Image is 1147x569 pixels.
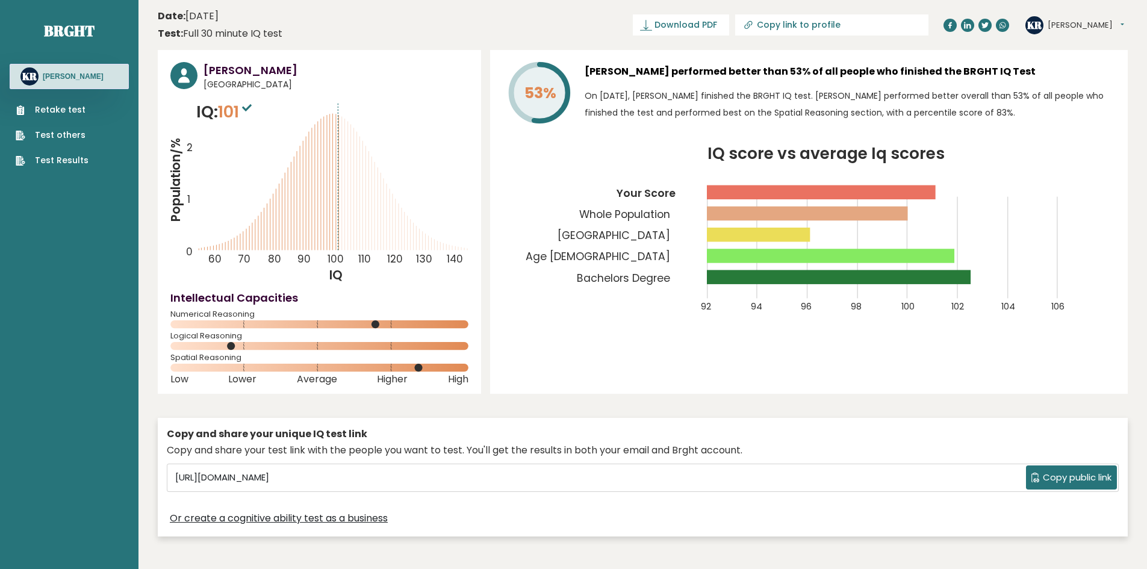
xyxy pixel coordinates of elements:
h3: [PERSON_NAME] [204,62,468,78]
div: Full 30 minute IQ test [158,26,282,41]
a: Or create a cognitive ability test as a business [170,511,388,526]
span: 101 [218,101,255,123]
text: KR [22,69,37,83]
tspan: 130 [417,252,433,266]
tspan: 100 [901,300,915,312]
span: [GEOGRAPHIC_DATA] [204,78,468,91]
tspan: Age [DEMOGRAPHIC_DATA] [526,249,670,264]
tspan: [GEOGRAPHIC_DATA] [558,228,670,243]
b: Date: [158,9,185,23]
tspan: Population/% [167,138,184,222]
span: Spatial Reasoning [170,355,468,360]
tspan: 0 [186,244,193,259]
tspan: 96 [801,300,812,312]
a: Brght [44,21,95,40]
tspan: 60 [208,252,222,266]
tspan: 102 [951,300,964,312]
button: Copy public link [1026,465,1117,490]
h3: [PERSON_NAME] performed better than 53% of all people who finished the BRGHT IQ Test [585,62,1115,81]
tspan: 2 [187,141,193,155]
tspan: 1 [187,192,190,207]
div: Copy and share your unique IQ test link [167,427,1119,441]
h3: [PERSON_NAME] [43,72,104,81]
tspan: Your Score [616,186,676,201]
tspan: 53% [524,82,556,104]
span: Logical Reasoning [170,334,468,338]
tspan: 98 [851,300,862,312]
tspan: 70 [238,252,250,266]
tspan: 110 [358,252,371,266]
span: High [448,377,468,382]
tspan: IQ score vs average Iq scores [707,142,945,164]
tspan: 90 [297,252,311,266]
tspan: 140 [447,252,463,266]
tspan: 104 [1001,300,1015,312]
tspan: 80 [268,252,281,266]
p: On [DATE], [PERSON_NAME] finished the BRGHT IQ test. [PERSON_NAME] performed better overall than ... [585,87,1115,121]
span: Numerical Reasoning [170,312,468,317]
div: Copy and share your test link with the people you want to test. You'll get the results in both yo... [167,443,1119,458]
a: Test Results [16,154,89,167]
tspan: IQ [330,267,343,284]
tspan: 92 [701,300,711,312]
span: Low [170,377,188,382]
tspan: 100 [328,252,344,266]
tspan: 120 [387,252,403,266]
h4: Intellectual Capacities [170,290,468,306]
tspan: Whole Population [579,207,670,222]
tspan: Bachelors Degree [577,271,670,285]
a: Download PDF [633,14,729,36]
span: Copy public link [1043,471,1111,485]
span: Lower [228,377,256,382]
a: Test others [16,129,89,141]
text: KR [1027,17,1042,31]
time: [DATE] [158,9,219,23]
tspan: 106 [1051,300,1065,312]
span: Average [297,377,337,382]
span: Higher [377,377,408,382]
tspan: 94 [751,300,762,312]
p: IQ: [196,100,255,124]
span: Download PDF [654,19,717,31]
b: Test: [158,26,183,40]
button: [PERSON_NAME] [1048,19,1124,31]
a: Retake test [16,104,89,116]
